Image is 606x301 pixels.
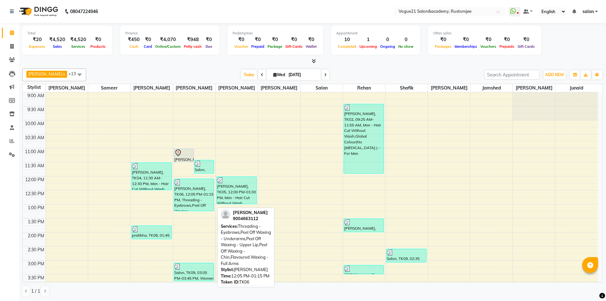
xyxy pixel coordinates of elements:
div: ₹0 [142,36,154,43]
div: Finance [125,31,214,36]
iframe: chat widget [579,276,600,295]
div: ₹4,520 [47,36,68,43]
span: Memberships [453,44,479,49]
div: [PERSON_NAME], TK06, 12:05 PM-01:15 PM, Threading - Eyebrows,Peel Off Waxing - Underarms,Peel Off... [174,179,214,211]
div: 2:30 PM [26,247,45,253]
div: [PERSON_NAME], TK05, 12:00 PM-01:00 PM, Men - Hair Cut Without Wash,[PERSON_NAME] - Crafting [217,177,256,204]
div: ₹0 [498,36,516,43]
div: ₹0 [89,36,107,43]
span: Sales [51,44,64,49]
div: 0 [379,36,397,43]
div: 3:00 PM [26,261,45,267]
div: 12:00 PM [24,176,45,183]
div: 1 [358,36,379,43]
span: Online/Custom [154,44,182,49]
img: profile [221,210,230,219]
span: Completed [336,44,358,49]
span: Wallet [304,44,318,49]
span: [PERSON_NAME] [46,84,88,92]
span: [PERSON_NAME] [258,84,300,92]
div: ₹0 [453,36,479,43]
div: ₹450 [125,36,142,43]
div: Appointment [336,31,415,36]
span: [PERSON_NAME] [131,84,173,92]
span: sameer [88,84,130,92]
span: 1 / 1 [31,288,40,295]
div: ₹0 [433,36,453,43]
div: Other sales [433,31,536,36]
span: Prepaids [498,44,516,49]
div: 3:30 PM [26,275,45,281]
div: 10:30 AM [24,134,45,141]
div: 12:05 PM-01:15 PM [221,273,271,279]
a: x [62,71,65,76]
span: Jamshed [470,84,513,92]
div: ₹0 [284,36,304,43]
div: 10:00 AM [24,120,45,127]
div: Salon, TK09, 03:05 PM-03:45 PM, Women - nail gel polish,[PERSON_NAME] paint removar [174,263,214,281]
span: Products [89,44,107,49]
div: pratibha, TK08, 01:45 PM-02:15 PM, Men - boy haircut up to 12 years [132,226,171,239]
span: Services: [221,224,238,229]
span: [PERSON_NAME] [216,84,258,92]
span: Gift Cards [516,44,536,49]
span: Ongoing [379,44,397,49]
span: No show [397,44,415,49]
div: ₹0 [233,36,250,43]
div: 9:30 AM [26,106,45,113]
span: Wed [272,72,287,77]
span: Vouchers [479,44,498,49]
span: Prepaid [250,44,266,49]
span: Expenses [27,44,47,49]
span: Services [70,44,87,49]
div: ₹0 [250,36,266,43]
div: 11:00 AM [24,148,45,155]
div: ₹4,070 [154,36,182,43]
div: 1:30 PM [26,219,45,225]
div: [PERSON_NAME], TK07, 01:30 PM-02:00 PM, Men - Hair Cut Without Wash [344,219,384,232]
div: TK06 [221,279,271,285]
div: Stylist [23,84,45,91]
div: Total [27,31,107,36]
span: Today [241,70,257,80]
div: 0 [397,36,415,43]
div: 9004663112 [233,216,268,222]
span: ADD NEW [545,72,564,77]
span: Gift Cards [284,44,304,49]
span: Threading - Eyebrows,Peel Off Waxing - Underarms,Peel Off Waxing - Upper Lip,Peel Off Waxing - Ch... [221,224,271,266]
span: Token ID: [221,279,239,284]
span: [PERSON_NAME] [28,71,62,76]
span: [PERSON_NAME] [428,84,470,92]
span: Packages [433,44,453,49]
div: 11:30 AM [24,162,45,169]
div: ₹4,520 [68,36,89,43]
span: Time: [221,273,231,278]
div: Salon, TK09, 02:35 PM-03:05 PM, hair wash With Blow Dry - Hair Upto Shoulder [387,249,426,262]
span: rehan [343,84,385,92]
div: [PERSON_NAME], TK01, 11:00 AM-11:30 AM, Flavoured Waxing - Full Arms [174,149,194,162]
div: [PERSON_NAME], TK02, 09:25 AM-11:55 AM, Men - Hair Cut Without Wash,Global Colour(No [MEDICAL_DAT... [344,104,384,173]
span: Cash [128,44,140,49]
span: [PERSON_NAME] [173,84,215,92]
span: Petty cash [182,44,203,49]
span: Package [266,44,284,49]
span: Voucher [233,44,250,49]
div: 9:00 AM [26,92,45,99]
span: junaid [555,84,598,92]
div: 10 [336,36,358,43]
div: ₹948 [182,36,203,43]
span: Stylist: [221,267,234,272]
span: Due [204,44,214,49]
img: logo [16,3,60,20]
div: Redemption [233,31,318,36]
div: ₹20 [27,36,47,43]
span: Upcoming [358,44,379,49]
span: salon [582,8,594,15]
div: [PERSON_NAME] [221,267,271,273]
div: [PERSON_NAME], TK10, 03:10 PM-03:30 PM, Men - Hair wash with styling [344,265,384,274]
span: [PERSON_NAME] [233,210,268,215]
div: Salon, TK03, 11:25 AM-11:55 AM, Threading - Eyebrows,Threading - Upper Lip [194,160,214,173]
span: salon [301,84,343,92]
div: ₹0 [304,36,318,43]
div: 2:00 PM [26,233,45,239]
